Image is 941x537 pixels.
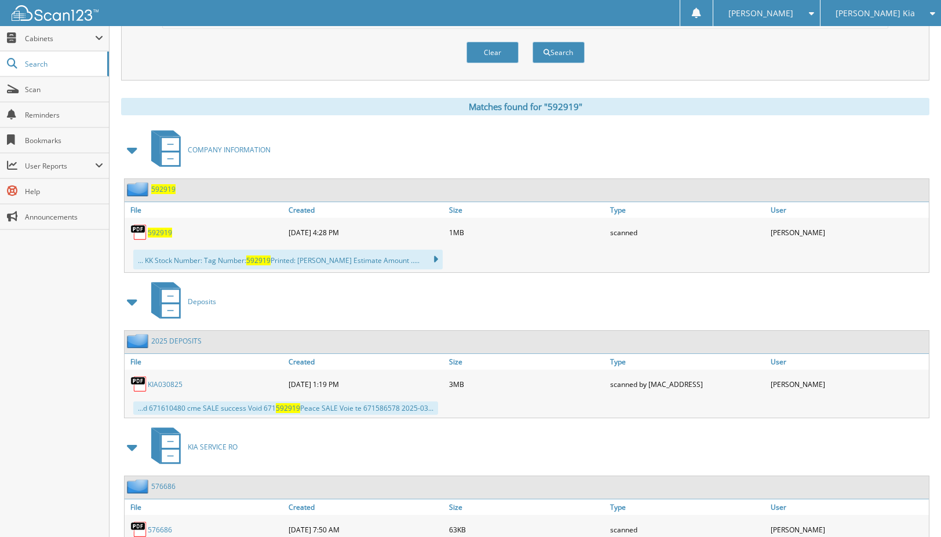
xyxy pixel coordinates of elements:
a: COMPANY INFORMATION [144,127,271,173]
a: Size [446,499,607,515]
span: User Reports [25,161,95,171]
a: Created [286,202,447,218]
img: scan123-logo-white.svg [12,5,99,21]
div: ...d 671610480 cme SALE success Void 671 Peace SALE Voie te 671586578 2025-03... [133,401,438,415]
span: [PERSON_NAME] [728,10,793,17]
span: Deposits [188,297,216,306]
div: scanned [607,221,768,244]
a: 592919 [148,228,172,238]
a: User [768,354,929,370]
img: PDF.png [130,224,148,241]
div: [PERSON_NAME] [768,221,929,244]
span: Cabinets [25,34,95,43]
span: Bookmarks [25,136,103,145]
div: 3MB [446,372,607,396]
div: [DATE] 4:28 PM [286,221,447,244]
span: Reminders [25,110,103,120]
a: Created [286,354,447,370]
a: KIA030825 [148,379,183,389]
a: File [125,354,286,370]
a: File [125,202,286,218]
a: Type [607,354,768,370]
a: Deposits [144,279,216,324]
div: Matches found for "592919" [121,98,929,115]
a: Type [607,499,768,515]
span: [PERSON_NAME] Kia [836,10,915,17]
div: ... KK Stock Number: Tag Number: Printed: [PERSON_NAME] Estimate Amount ..... [133,250,443,269]
img: folder2.png [127,182,151,196]
a: 2025 DEPOSITS [151,336,202,346]
img: PDF.png [130,375,148,393]
a: 576686 [148,525,172,535]
span: Announcements [25,212,103,222]
a: Size [446,354,607,370]
span: 592919 [276,403,300,413]
span: COMPANY INFORMATION [188,145,271,155]
a: 576686 [151,481,176,491]
a: User [768,202,929,218]
a: User [768,499,929,515]
a: KIA SERVICE RO [144,424,238,470]
img: folder2.png [127,334,151,348]
img: folder2.png [127,479,151,494]
div: [PERSON_NAME] [768,372,929,396]
span: Search [25,59,101,69]
a: Size [446,202,607,218]
div: 1MB [446,221,607,244]
a: Created [286,499,447,515]
span: Help [25,187,103,196]
a: Type [607,202,768,218]
span: KIA SERVICE RO [188,442,238,452]
a: File [125,499,286,515]
span: 592919 [246,255,271,265]
span: Scan [25,85,103,94]
div: [DATE] 1:19 PM [286,372,447,396]
button: Search [532,42,585,63]
a: 592919 [151,184,176,194]
div: scanned by [MAC_ADDRESS] [607,372,768,396]
button: Clear [466,42,519,63]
